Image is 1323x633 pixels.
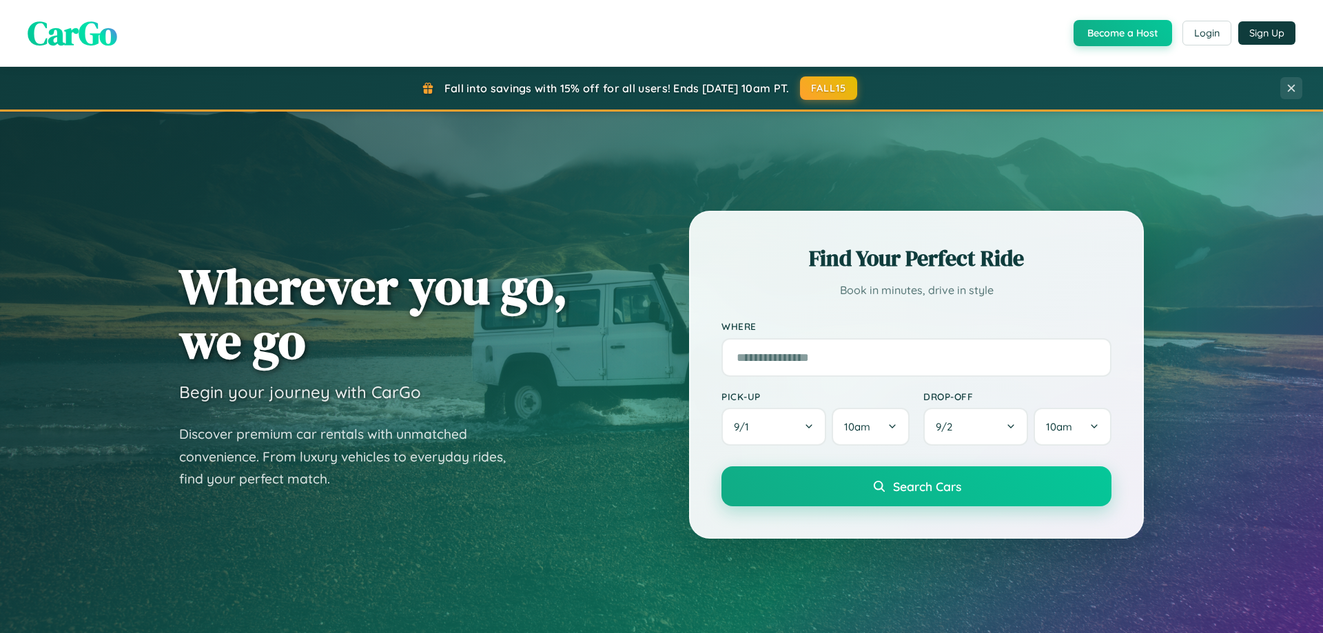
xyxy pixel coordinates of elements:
[1238,21,1295,45] button: Sign Up
[444,81,790,95] span: Fall into savings with 15% off for all users! Ends [DATE] 10am PT.
[923,408,1028,446] button: 9/2
[179,382,421,402] h3: Begin your journey with CarGo
[923,391,1111,402] label: Drop-off
[179,259,568,368] h1: Wherever you go, we go
[936,420,959,433] span: 9 / 2
[893,479,961,494] span: Search Cars
[734,420,756,433] span: 9 / 1
[721,466,1111,506] button: Search Cars
[721,391,910,402] label: Pick-up
[721,321,1111,333] label: Where
[800,76,858,100] button: FALL15
[1034,408,1111,446] button: 10am
[721,280,1111,300] p: Book in minutes, drive in style
[1046,420,1072,433] span: 10am
[832,408,910,446] button: 10am
[721,408,826,446] button: 9/1
[844,420,870,433] span: 10am
[1074,20,1172,46] button: Become a Host
[28,10,117,56] span: CarGo
[179,423,524,490] p: Discover premium car rentals with unmatched convenience. From luxury vehicles to everyday rides, ...
[1182,21,1231,45] button: Login
[721,243,1111,273] h2: Find Your Perfect Ride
